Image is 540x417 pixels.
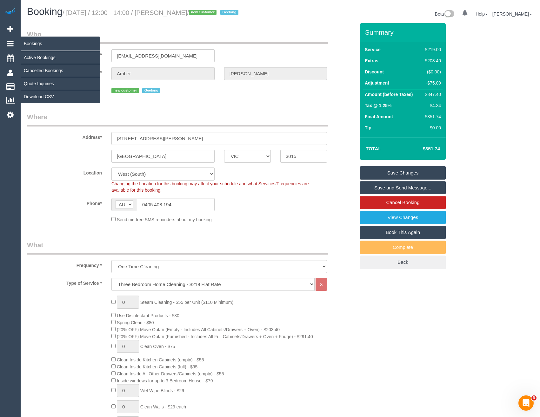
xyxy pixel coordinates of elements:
[360,226,446,239] a: Book This Again
[111,88,139,93] span: new customer
[423,80,441,86] div: -$75.00
[365,29,443,36] h3: Summary
[111,150,215,163] input: Suburb*
[21,64,100,77] a: Cancelled Bookings
[27,30,328,44] legend: Who
[360,211,446,224] a: View Changes
[117,357,204,362] span: Clean Inside Kitchen Cabinets (empty) - $55
[360,196,446,209] a: Cancel Booking
[360,256,446,269] a: Back
[365,58,378,64] label: Extras
[117,378,213,383] span: Inside windows for up to 3 Bedroom House - $79
[117,364,197,369] span: Clean Inside Kitchen Cabinets (full) - $95
[27,6,63,17] span: Booking
[117,313,179,318] span: Use Disinfectant Products - $30
[280,150,327,163] input: Post Code*
[117,334,313,339] span: (20% OFF) Move Out/In (Furnished - Includes All Full Cabinets/Drawers + Oven + Fridge) - $291.40
[140,300,233,305] span: Steam Cleaning - $55 per Unit ($110 Minimum)
[365,46,381,53] label: Service
[365,125,371,131] label: Tip
[117,217,212,222] span: Send me free SMS reminders about my booking
[22,167,107,176] label: Location
[423,125,441,131] div: $0.00
[21,36,100,51] span: Bookings
[27,112,328,126] legend: Where
[365,91,413,98] label: Amount (before Taxes)
[518,395,534,411] iframe: Intercom live chat
[4,6,17,15] img: Automaid Logo
[142,88,160,93] span: Geelong
[22,278,107,286] label: Type of Service *
[423,91,441,98] div: $347.40
[187,9,241,16] span: /
[365,69,384,75] label: Discount
[63,9,240,16] small: / [DATE] / 12:00 - 14:00 / [PERSON_NAME]
[140,404,186,409] span: Clean Walls - $29 each
[22,198,107,207] label: Phone*
[404,146,440,152] h4: $351.74
[365,102,391,109] label: Tax @ 1.25%
[366,146,381,151] strong: Total
[444,10,454,18] img: New interface
[492,11,532,17] a: [PERSON_NAME]
[476,11,488,17] a: Help
[423,113,441,120] div: $351.74
[220,10,238,15] span: Geelong
[423,69,441,75] div: ($0.00)
[111,49,215,62] input: Email*
[365,113,393,120] label: Final Amount
[117,320,154,325] span: Spring Clean - $80
[22,260,107,269] label: Frequency *
[189,10,217,15] span: new customer
[21,51,100,64] a: Active Bookings
[423,102,441,109] div: $4.34
[140,344,175,349] span: Clean Oven - $75
[360,181,446,195] a: Save and Send Message...
[137,198,215,211] input: Phone*
[22,132,107,140] label: Address*
[27,240,328,255] legend: What
[365,80,389,86] label: Adjustment
[224,67,327,80] input: Last Name*
[117,371,224,376] span: Clean Inside All Other Drawers/Cabinets (empty) - $55
[21,77,100,90] a: Quote Inquiries
[117,327,280,332] span: (20% OFF) Move Out/In (Empty - Includes All Cabinets/Drawers + Oven) - $203.40
[435,11,455,17] a: Beta
[531,395,537,400] span: 3
[423,46,441,53] div: $219.00
[360,166,446,180] a: Save Changes
[21,51,100,103] ul: Bookings
[140,388,184,393] span: Wet Wipe Blinds - $29
[111,181,309,193] span: Changing the Location for this booking may affect your schedule and what Services/Frequencies are...
[111,67,215,80] input: First Name*
[21,90,100,103] a: Download CSV
[423,58,441,64] div: $203.40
